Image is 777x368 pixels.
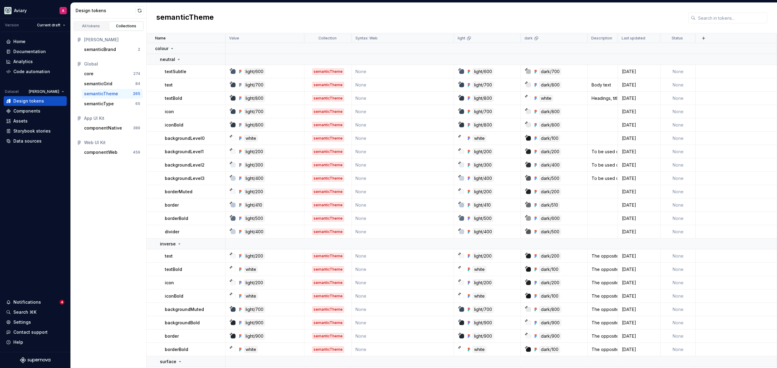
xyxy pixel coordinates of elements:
p: backgroundLevel2 [165,162,205,168]
div: 65 [135,101,140,106]
td: None [352,249,454,263]
div: dark/200 [539,188,561,195]
div: dark/100 [539,266,560,273]
div: semanticTheme [312,175,344,181]
div: light/600 [244,68,265,75]
img: 256e2c79-9abd-4d59-8978-03feab5a3943.png [4,7,12,14]
div: dark/800 [539,122,561,128]
button: semanticGrid84 [82,79,143,89]
a: Components [4,106,67,116]
p: text [165,253,173,259]
a: Storybook stories [4,126,67,136]
div: semanticTheme [84,91,118,97]
div: Design tokens [13,98,44,104]
td: None [660,303,696,316]
div: [DATE] [618,333,660,339]
button: core274 [82,69,143,79]
svg: Supernova Logo [20,357,50,363]
p: backgroundMuted [165,306,204,312]
td: None [660,329,696,343]
div: dark/100 [539,346,560,353]
div: semanticTheme [312,202,344,208]
div: light/400 [244,175,265,182]
button: Current draft [34,21,68,29]
div: semanticTheme [312,149,344,155]
div: Data sources [13,138,42,144]
p: inverse [160,241,176,247]
div: dark/200 [539,148,561,155]
td: None [352,329,454,343]
p: Last updated [622,36,645,41]
div: Search ⌘K [13,309,36,315]
input: Search in tokens... [696,12,767,23]
div: dark/200 [539,253,561,259]
td: None [352,78,454,92]
td: None [660,212,696,225]
div: App UI Kit [84,115,140,121]
td: None [660,92,696,105]
p: borderBold [165,346,188,353]
td: None [352,132,454,145]
div: [DATE] [618,122,660,128]
p: Name [155,36,166,41]
div: Version [5,23,19,28]
div: [DATE] [618,175,660,181]
button: Contact support [4,327,67,337]
td: None [660,105,696,118]
td: None [660,263,696,276]
div: Web UI Kit [84,140,140,146]
div: 274 [133,71,140,76]
div: core [84,71,93,77]
div: light/800 [244,122,265,128]
div: [DATE] [618,215,660,221]
span: 4 [59,300,64,305]
td: None [352,263,454,276]
div: [DATE] [618,69,660,75]
div: light/700 [244,82,265,88]
div: light/200 [244,279,265,286]
div: light/400 [244,228,265,235]
div: light/500 [473,215,493,222]
div: dark/900 [539,333,561,339]
div: white [244,346,258,353]
div: dark/800 [539,306,561,313]
div: dark/800 [539,108,561,115]
div: dark/500 [539,228,561,235]
div: [DATE] [618,320,660,326]
div: dark/400 [539,162,561,168]
a: Assets [4,116,67,126]
p: backgroundLevel1 [165,149,204,155]
div: light/400 [473,228,494,235]
p: iconBold [165,122,183,128]
td: None [660,185,696,198]
a: semanticTheme265 [82,89,143,99]
td: None [352,198,454,212]
div: Documentation [13,49,46,55]
div: To be used ontop of Level0 [588,162,617,168]
a: Data sources [4,136,67,146]
p: surface [160,359,176,365]
button: componentNative389 [82,123,143,133]
span: [PERSON_NAME] [29,89,59,94]
div: The opposite colour of system default. [588,320,617,326]
h2: semanticTheme [156,12,214,23]
td: None [660,118,696,132]
div: white [244,135,258,142]
div: semanticTheme [312,229,344,235]
div: semanticTheme [312,69,344,75]
p: neutral [160,56,175,62]
td: None [660,225,696,238]
a: Analytics [4,57,67,66]
a: semanticBrand2 [82,45,143,54]
div: white [539,95,553,102]
td: None [660,249,696,263]
div: Analytics [13,59,33,65]
div: light/200 [244,253,265,259]
div: semanticTheme [312,189,344,195]
div: light/700 [244,108,265,115]
a: Documentation [4,47,67,56]
td: None [660,158,696,172]
div: componentNative [84,125,122,131]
